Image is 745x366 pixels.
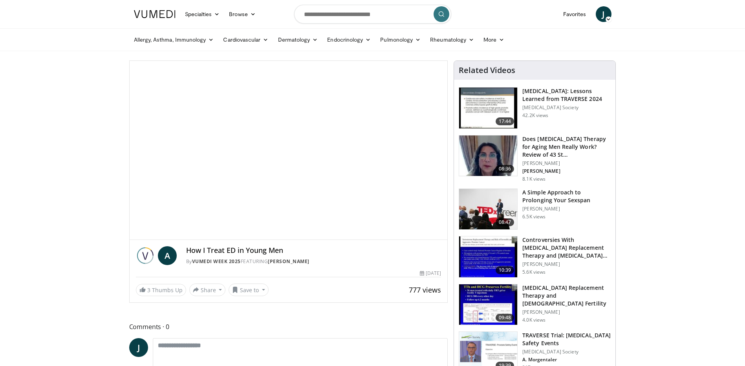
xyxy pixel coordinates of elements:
a: Rheumatology [425,32,479,48]
span: 3 [147,286,150,294]
img: Vumedi Week 2025 [136,246,155,265]
div: By FEATURING [186,258,441,265]
img: VuMedi Logo [134,10,176,18]
p: 5.6K views [522,269,545,275]
a: Pulmonology [375,32,425,48]
a: Cardiovascular [218,32,273,48]
p: [PERSON_NAME] [522,309,611,315]
span: 08:36 [496,165,514,173]
a: 09:48 [MEDICAL_DATA] Replacement Therapy and [DEMOGRAPHIC_DATA] Fertility [PERSON_NAME] 4.0K views [459,284,611,326]
a: Specialties [180,6,225,22]
h3: A Simple Approach to Prolonging Your Sexspan [522,188,611,204]
a: [PERSON_NAME] [268,258,309,265]
span: 08:47 [496,218,514,226]
p: [PERSON_NAME] [522,160,611,167]
span: 17:44 [496,117,514,125]
a: 3 Thumbs Up [136,284,186,296]
img: 4d4bce34-7cbb-4531-8d0c-5308a71d9d6c.150x105_q85_crop-smart_upscale.jpg [459,135,517,176]
a: Vumedi Week 2025 [192,258,241,265]
h3: Controversies With [MEDICAL_DATA] Replacement Therapy and [MEDICAL_DATA] Can… [522,236,611,260]
img: c4bd4661-e278-4c34-863c-57c104f39734.150x105_q85_crop-smart_upscale.jpg [459,189,517,230]
a: J [596,6,611,22]
a: Dermatology [273,32,323,48]
img: 1317c62a-2f0d-4360-bee0-b1bff80fed3c.150x105_q85_crop-smart_upscale.jpg [459,88,517,128]
h4: How I Treat ED in Young Men [186,246,441,255]
p: [PERSON_NAME] [522,206,611,212]
input: Search topics, interventions [294,5,451,24]
a: 08:36 Does [MEDICAL_DATA] Therapy for Aging Men Really Work? Review of 43 St… [PERSON_NAME] [PERS... [459,135,611,182]
p: 42.2K views [522,112,548,119]
a: More [479,32,509,48]
a: Favorites [558,6,591,22]
a: J [129,338,148,357]
h3: [MEDICAL_DATA] Replacement Therapy and [DEMOGRAPHIC_DATA] Fertility [522,284,611,307]
p: 6.5K views [522,214,545,220]
a: Allergy, Asthma, Immunology [129,32,219,48]
a: A [158,246,177,265]
p: 4.0K views [522,317,545,323]
a: Endocrinology [322,32,375,48]
div: [DATE] [420,270,441,277]
span: 09:48 [496,314,514,322]
p: [PERSON_NAME] [522,261,611,267]
button: Share [189,284,226,296]
a: 08:47 A Simple Approach to Prolonging Your Sexspan [PERSON_NAME] 6.5K views [459,188,611,230]
p: [MEDICAL_DATA] Society [522,349,611,355]
button: Save to [229,284,269,296]
span: Comments 0 [129,322,448,332]
p: A. Morgentaler [522,357,611,363]
h3: TRAVERSE Trial: [MEDICAL_DATA] Safety Events [522,331,611,347]
span: 777 views [409,285,441,295]
h3: [MEDICAL_DATA]: Lessons Learned from TRAVERSE 2024 [522,87,611,103]
a: 10:39 Controversies With [MEDICAL_DATA] Replacement Therapy and [MEDICAL_DATA] Can… [PERSON_NAME]... [459,236,611,278]
p: 8.1K views [522,176,545,182]
span: 10:39 [496,266,514,274]
p: [MEDICAL_DATA] Society [522,104,611,111]
img: 418933e4-fe1c-4c2e-be56-3ce3ec8efa3b.150x105_q85_crop-smart_upscale.jpg [459,236,517,277]
img: 58e29ddd-d015-4cd9-bf96-f28e303b730c.150x105_q85_crop-smart_upscale.jpg [459,284,517,325]
video-js: Video Player [130,61,448,240]
h4: Related Videos [459,66,515,75]
a: Browse [224,6,260,22]
p: [PERSON_NAME] [522,168,611,174]
h3: Does [MEDICAL_DATA] Therapy for Aging Men Really Work? Review of 43 St… [522,135,611,159]
a: 17:44 [MEDICAL_DATA]: Lessons Learned from TRAVERSE 2024 [MEDICAL_DATA] Society 42.2K views [459,87,611,129]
